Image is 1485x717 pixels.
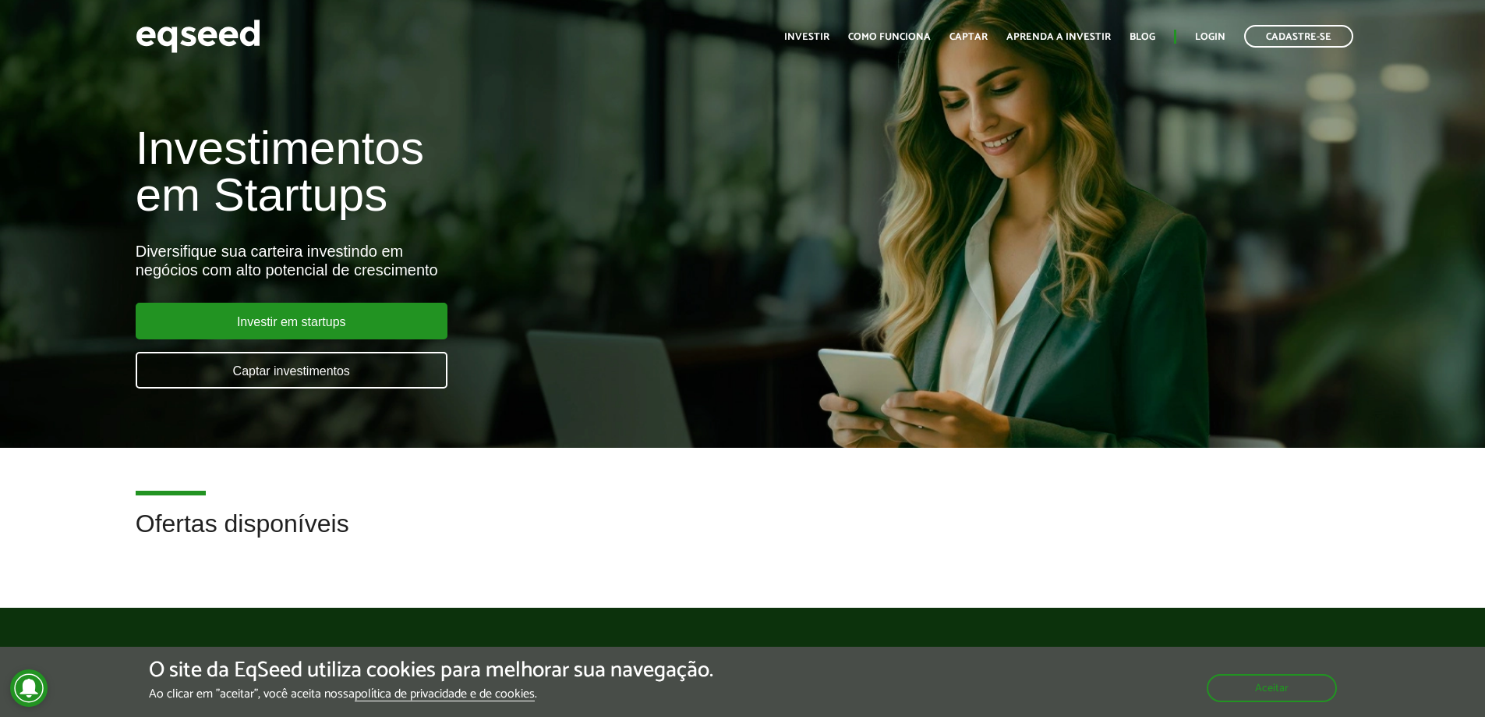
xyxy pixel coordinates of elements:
a: Investir em startups [136,303,447,339]
a: Cadastre-se [1244,25,1353,48]
h1: Investimentos em Startups [136,125,855,218]
a: Blog [1130,32,1155,42]
p: Ao clicar em "aceitar", você aceita nossa . [149,687,713,701]
a: Aprenda a investir [1006,32,1111,42]
button: Aceitar [1207,674,1337,702]
img: EqSeed [136,16,260,57]
a: política de privacidade e de cookies [355,688,535,701]
a: Login [1195,32,1225,42]
h2: Ofertas disponíveis [136,510,1350,561]
h5: O site da EqSeed utiliza cookies para melhorar sua navegação. [149,658,713,683]
a: Investir [784,32,829,42]
a: Captar investimentos [136,352,447,389]
a: Como funciona [848,32,931,42]
a: Captar [949,32,988,42]
div: Diversifique sua carteira investindo em negócios com alto potencial de crescimento [136,242,855,279]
